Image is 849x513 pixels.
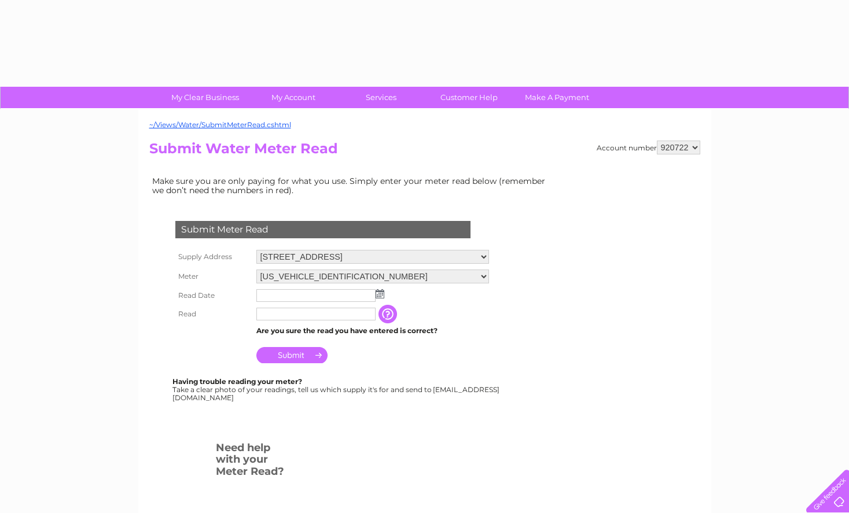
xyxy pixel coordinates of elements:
a: Customer Help [421,87,517,108]
th: Supply Address [172,247,253,267]
input: Information [378,305,399,323]
a: ~/Views/Water/SubmitMeterRead.cshtml [149,120,291,129]
th: Read [172,305,253,323]
a: Make A Payment [509,87,605,108]
th: Read Date [172,286,253,305]
a: Services [333,87,429,108]
img: ... [376,289,384,298]
div: Take a clear photo of your readings, tell us which supply it's for and send to [EMAIL_ADDRESS][DO... [172,378,501,401]
div: Submit Meter Read [175,221,471,238]
td: Are you sure the read you have entered is correct? [253,323,492,338]
a: My Clear Business [157,87,253,108]
td: Make sure you are only paying for what you use. Simply enter your meter read below (remember we d... [149,174,554,198]
div: Account number [597,141,700,154]
b: Having trouble reading your meter? [172,377,302,386]
h2: Submit Water Meter Read [149,141,700,163]
h3: Need help with your Meter Read? [216,440,287,484]
th: Meter [172,267,253,286]
a: My Account [245,87,341,108]
input: Submit [256,347,328,363]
